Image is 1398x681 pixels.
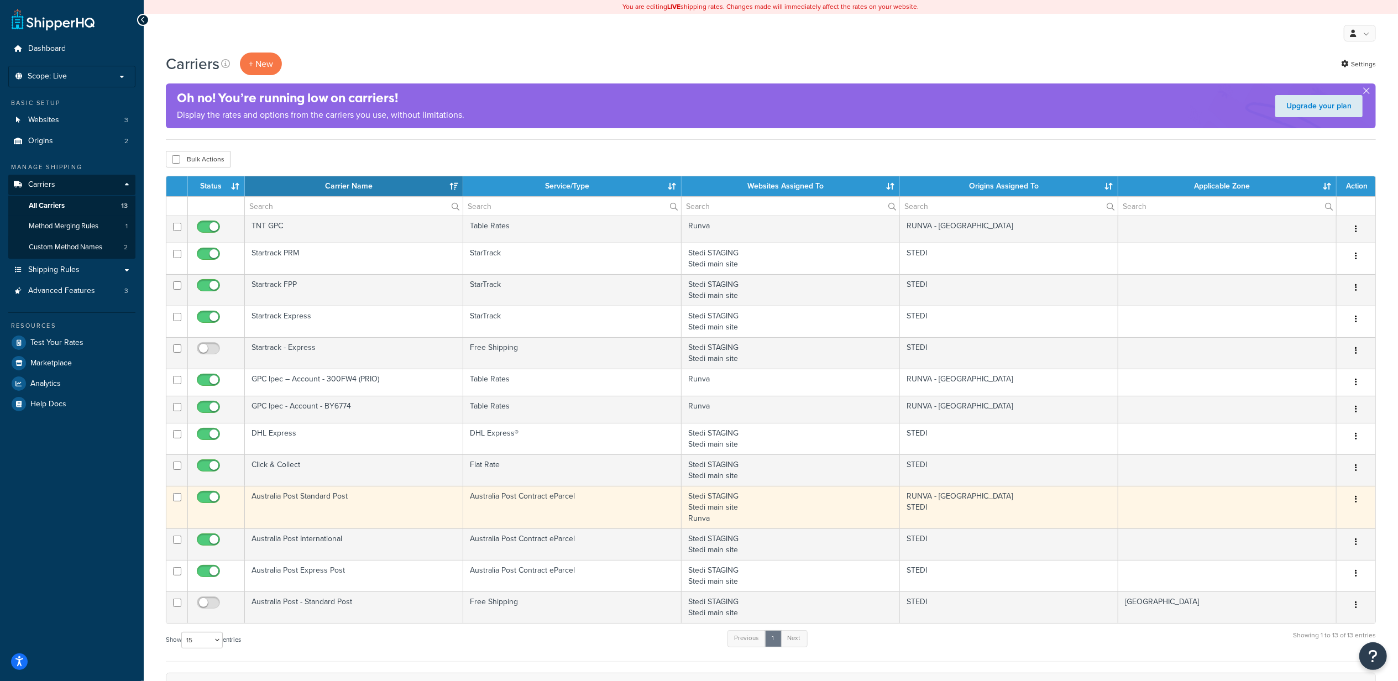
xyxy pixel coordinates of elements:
[682,369,900,396] td: Runva
[8,374,135,394] a: Analytics
[28,265,80,275] span: Shipping Rules
[8,237,135,258] a: Custom Method Names 2
[8,39,135,59] a: Dashboard
[245,560,463,591] td: Australia Post Express Post
[29,201,65,211] span: All Carriers
[463,528,682,560] td: Australia Post Contract eParcel
[8,333,135,353] a: Test Your Rates
[28,137,53,146] span: Origins
[124,137,128,146] span: 2
[8,196,135,216] a: All Carriers 13
[177,89,464,107] h4: Oh no! You’re running low on carriers!
[29,222,98,231] span: Method Merging Rules
[124,286,128,296] span: 3
[682,176,900,196] th: Websites Assigned To: activate to sort column ascending
[245,591,463,623] td: Australia Post - Standard Post
[8,237,135,258] li: Custom Method Names
[900,591,1118,623] td: STEDI
[727,630,766,647] a: Previous
[8,110,135,130] li: Websites
[1293,629,1376,653] div: Showing 1 to 13 of 13 entries
[8,353,135,373] a: Marketplace
[463,274,682,306] td: StarTrack
[900,423,1118,454] td: STEDI
[8,98,135,108] div: Basic Setup
[463,243,682,274] td: StarTrack
[8,281,135,301] a: Advanced Features 3
[245,216,463,243] td: TNT GPC
[900,369,1118,396] td: RUNVA - [GEOGRAPHIC_DATA]
[900,216,1118,243] td: RUNVA - [GEOGRAPHIC_DATA]
[682,423,900,454] td: Stedi STAGING Stedi main site
[8,321,135,331] div: Resources
[900,274,1118,306] td: STEDI
[682,591,900,623] td: Stedi STAGING Stedi main site
[463,560,682,591] td: Australia Post Contract eParcel
[8,131,135,151] li: Origins
[177,107,464,123] p: Display the rates and options from the carriers you use, without limitations.
[8,110,135,130] a: Websites 3
[682,396,900,423] td: Runva
[781,630,808,647] a: Next
[682,560,900,591] td: Stedi STAGING Stedi main site
[8,281,135,301] li: Advanced Features
[245,454,463,486] td: Click & Collect
[463,306,682,337] td: StarTrack
[124,243,128,252] span: 2
[121,201,128,211] span: 13
[245,274,463,306] td: Startrack FPP
[8,175,135,259] li: Carriers
[682,216,900,243] td: Runva
[463,423,682,454] td: DHL Express®
[30,400,66,409] span: Help Docs
[245,369,463,396] td: GPC Ipec – Account - 300FW4 (PRIO)
[463,176,682,196] th: Service/Type: activate to sort column ascending
[1275,95,1363,117] a: Upgrade your plan
[8,394,135,414] a: Help Docs
[668,2,681,12] b: LIVE
[1118,197,1336,216] input: Search
[900,243,1118,274] td: STEDI
[245,197,463,216] input: Search
[682,306,900,337] td: Stedi STAGING Stedi main site
[1337,176,1375,196] th: Action
[124,116,128,125] span: 3
[245,306,463,337] td: Startrack Express
[28,72,67,81] span: Scope: Live
[682,528,900,560] td: Stedi STAGING Stedi main site
[30,359,72,368] span: Marketplace
[29,243,102,252] span: Custom Method Names
[463,337,682,369] td: Free Shipping
[166,151,231,167] button: Bulk Actions
[900,454,1118,486] td: STEDI
[8,131,135,151] a: Origins 2
[900,306,1118,337] td: STEDI
[900,560,1118,591] td: STEDI
[1118,591,1337,623] td: [GEOGRAPHIC_DATA]
[463,369,682,396] td: Table Rates
[1118,176,1337,196] th: Applicable Zone: activate to sort column ascending
[245,528,463,560] td: Australia Post International
[900,528,1118,560] td: STEDI
[245,486,463,528] td: Australia Post Standard Post
[463,197,681,216] input: Search
[900,197,1118,216] input: Search
[166,53,219,75] h1: Carriers
[1341,56,1376,72] a: Settings
[8,216,135,237] li: Method Merging Rules
[245,243,463,274] td: Startrack PRM
[900,396,1118,423] td: RUNVA - [GEOGRAPHIC_DATA]
[28,116,59,125] span: Websites
[463,591,682,623] td: Free Shipping
[166,632,241,648] label: Show entries
[28,286,95,296] span: Advanced Features
[245,337,463,369] td: Startrack - Express
[8,196,135,216] li: All Carriers
[765,630,782,647] a: 1
[682,197,899,216] input: Search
